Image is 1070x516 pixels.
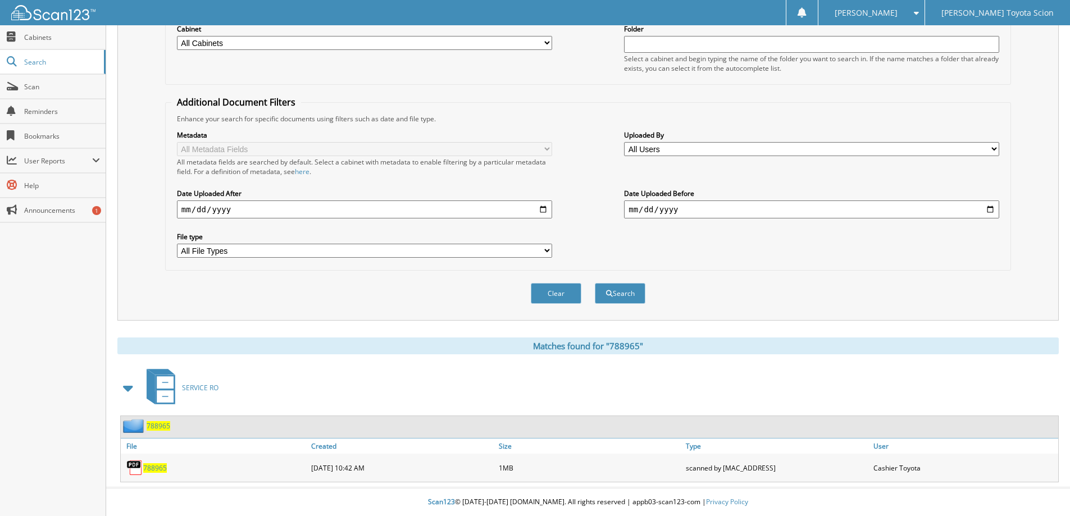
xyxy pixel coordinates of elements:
[171,114,1005,124] div: Enhance your search for specific documents using filters such as date and file type.
[177,24,552,34] label: Cabinet
[123,419,147,433] img: folder2.png
[143,463,167,473] a: 788965
[177,232,552,241] label: File type
[92,206,101,215] div: 1
[624,54,999,73] div: Select a cabinet and begin typing the name of the folder you want to search in. If the name match...
[147,421,170,431] a: 788965
[106,488,1070,516] div: © [DATE]-[DATE] [DOMAIN_NAME]. All rights reserved | appb03-scan123-com |
[11,5,95,20] img: scan123-logo-white.svg
[295,167,309,176] a: here
[624,24,999,34] label: Folder
[496,439,684,454] a: Size
[706,497,748,506] a: Privacy Policy
[531,283,581,304] button: Clear
[126,459,143,476] img: PDF.png
[24,156,92,166] span: User Reports
[24,181,100,190] span: Help
[121,439,308,454] a: File
[177,200,552,218] input: start
[428,497,455,506] span: Scan123
[871,456,1058,479] div: Cashier Toyota
[683,456,871,479] div: scanned by [MAC_ADDRESS]
[308,439,496,454] a: Created
[24,107,100,116] span: Reminders
[24,131,100,141] span: Bookmarks
[24,33,100,42] span: Cabinets
[683,439,871,454] a: Type
[595,283,645,304] button: Search
[624,189,999,198] label: Date Uploaded Before
[140,366,218,410] a: SERVICE RO
[941,10,1054,16] span: [PERSON_NAME] Toyota Scion
[24,206,100,215] span: Announcements
[871,439,1058,454] a: User
[117,337,1059,354] div: Matches found for "788965"
[177,157,552,176] div: All metadata fields are searched by default. Select a cabinet with metadata to enable filtering b...
[496,456,684,479] div: 1MB
[177,189,552,198] label: Date Uploaded After
[171,96,301,108] legend: Additional Document Filters
[624,130,999,140] label: Uploaded By
[835,10,898,16] span: [PERSON_NAME]
[182,383,218,392] span: SERVICE RO
[624,200,999,218] input: end
[24,82,100,92] span: Scan
[177,130,552,140] label: Metadata
[24,57,98,67] span: Search
[308,456,496,479] div: [DATE] 10:42 AM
